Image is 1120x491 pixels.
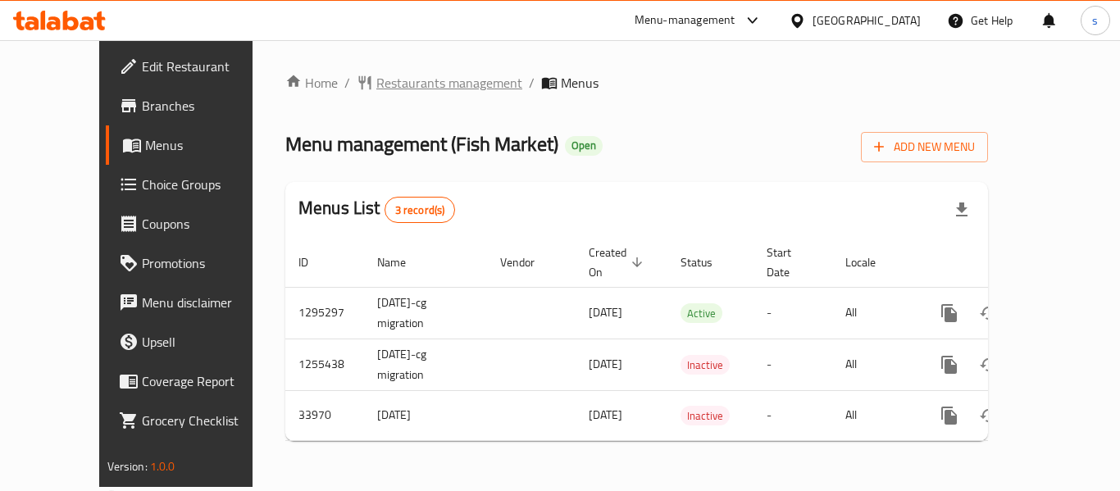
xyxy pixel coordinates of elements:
li: / [529,73,535,93]
button: Change Status [969,293,1008,333]
button: Add New Menu [861,132,988,162]
span: Promotions [142,253,273,273]
li: / [344,73,350,93]
span: Menu disclaimer [142,293,273,312]
a: Restaurants management [357,73,522,93]
span: Grocery Checklist [142,411,273,430]
td: - [753,339,832,390]
button: more [930,345,969,384]
td: All [832,287,917,339]
span: Upsell [142,332,273,352]
td: 33970 [285,390,364,440]
td: - [753,287,832,339]
span: 1.0.0 [150,456,175,477]
button: Change Status [969,345,1008,384]
div: [GEOGRAPHIC_DATA] [813,11,921,30]
th: Actions [917,238,1100,288]
a: Choice Groups [106,165,286,204]
span: Branches [142,96,273,116]
div: Open [565,136,603,156]
a: Home [285,73,338,93]
span: Vendor [500,252,556,272]
a: Grocery Checklist [106,401,286,440]
h2: Menus List [298,196,455,223]
span: 3 record(s) [385,202,455,218]
div: Active [681,303,722,323]
td: [DATE]-cg migration [364,339,487,390]
td: [DATE]-cg migration [364,287,487,339]
span: Choice Groups [142,175,273,194]
td: 1255438 [285,339,364,390]
div: Export file [942,190,981,230]
span: Coupons [142,214,273,234]
span: Menus [145,135,273,155]
span: Menus [561,73,599,93]
a: Edit Restaurant [106,47,286,86]
span: Open [565,139,603,152]
span: Inactive [681,407,730,425]
span: Restaurants management [376,73,522,93]
span: Coverage Report [142,371,273,391]
a: Coverage Report [106,361,286,401]
span: Start Date [767,243,813,282]
span: Locale [845,252,897,272]
a: Branches [106,86,286,125]
a: Menus [106,125,286,165]
span: s [1092,11,1098,30]
td: All [832,339,917,390]
button: Change Status [969,396,1008,435]
div: Total records count [385,197,456,223]
span: Name [377,252,427,272]
span: Version: [107,456,148,477]
span: [DATE] [589,353,622,375]
button: more [930,396,969,435]
table: enhanced table [285,238,1100,441]
a: Promotions [106,243,286,283]
span: Add New Menu [874,137,975,157]
span: Created On [589,243,648,282]
div: Inactive [681,355,730,375]
td: All [832,390,917,440]
span: Edit Restaurant [142,57,273,76]
span: Inactive [681,356,730,375]
span: [DATE] [589,302,622,323]
a: Menu disclaimer [106,283,286,322]
span: Active [681,304,722,323]
div: Inactive [681,406,730,425]
span: ID [298,252,330,272]
a: Upsell [106,322,286,361]
button: more [930,293,969,333]
td: - [753,390,832,440]
span: Status [681,252,734,272]
td: [DATE] [364,390,487,440]
a: Coupons [106,204,286,243]
div: Menu-management [635,11,735,30]
span: Menu management ( Fish Market ) [285,125,558,162]
nav: breadcrumb [285,73,988,93]
span: [DATE] [589,404,622,425]
td: 1295297 [285,287,364,339]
